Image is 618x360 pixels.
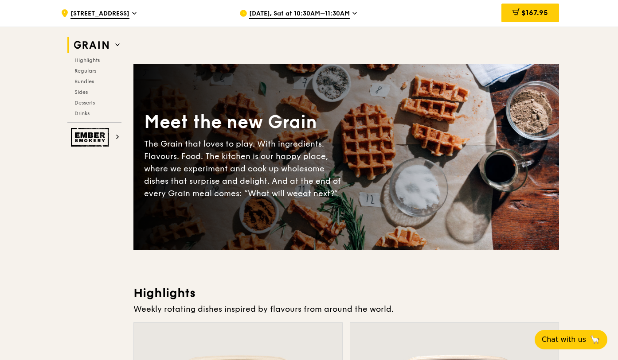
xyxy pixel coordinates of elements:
[70,9,129,19] span: [STREET_ADDRESS]
[249,9,350,19] span: [DATE], Sat at 10:30AM–11:30AM
[74,78,94,85] span: Bundles
[74,57,100,63] span: Highlights
[144,110,346,134] div: Meet the new Grain
[590,334,600,345] span: 🦙
[133,303,559,315] div: Weekly rotating dishes inspired by flavours from around the world.
[521,8,548,17] span: $167.95
[74,100,95,106] span: Desserts
[74,89,88,95] span: Sides
[71,128,112,147] img: Ember Smokery web logo
[71,37,112,53] img: Grain web logo
[144,138,346,200] div: The Grain that loves to play. With ingredients. Flavours. Food. The kitchen is our happy place, w...
[74,68,96,74] span: Regulars
[74,110,90,116] span: Drinks
[133,285,559,301] h3: Highlights
[535,330,607,349] button: Chat with us🦙
[542,334,586,345] span: Chat with us
[298,189,338,198] span: eat next?”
